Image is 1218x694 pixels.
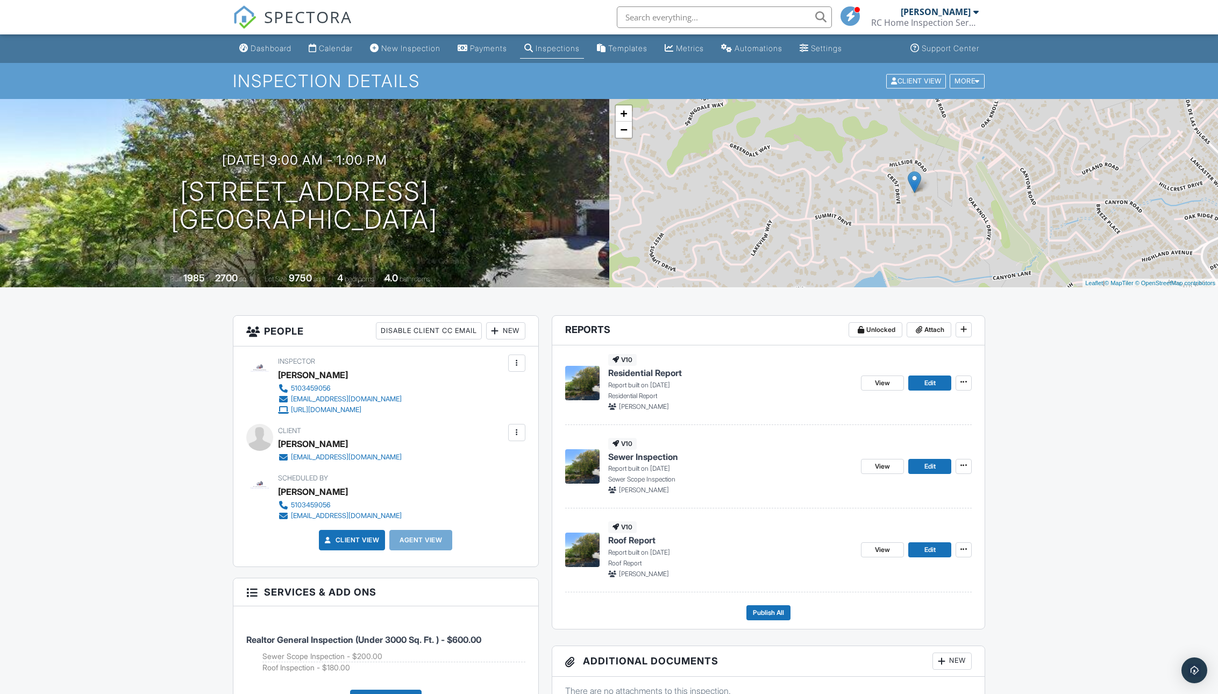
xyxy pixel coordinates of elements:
div: Dashboard [251,44,291,53]
a: Metrics [660,39,708,59]
a: Dashboard [235,39,296,59]
a: Payments [453,39,511,59]
a: © MapTiler [1105,280,1134,286]
div: Settings [811,44,842,53]
a: © OpenStreetMap contributors [1135,280,1215,286]
span: Realtor General Inspection (Under 3000 Sq. Ft. ) - $600.00 [246,634,481,645]
div: 9750 [289,272,312,284]
h3: People [233,316,538,346]
a: New Inspection [366,39,445,59]
a: Calendar [304,39,357,59]
div: [URL][DOMAIN_NAME] [291,406,361,414]
div: 4.0 [384,272,398,284]
h1: [STREET_ADDRESS] [GEOGRAPHIC_DATA] [171,178,438,235]
a: [EMAIL_ADDRESS][DOMAIN_NAME] [278,452,402,463]
div: 1985 [183,272,205,284]
span: sq. ft. [239,275,254,283]
a: Zoom in [616,105,632,122]
div: Templates [608,44,647,53]
span: Lot Size [265,275,287,283]
span: SPECTORA [264,5,352,28]
a: Leaflet [1085,280,1103,286]
div: [EMAIL_ADDRESS][DOMAIN_NAME] [291,395,402,403]
a: Automations (Basic) [717,39,787,59]
h1: Inspection Details [233,72,986,90]
div: More [950,74,985,88]
span: sq.ft. [314,275,327,283]
span: Inspector [278,357,315,365]
div: [PERSON_NAME] [278,436,348,452]
a: Client View [323,535,380,546]
div: New [486,322,525,339]
div: New Inspection [381,44,440,53]
a: 5103459056 [278,500,402,511]
a: Client View [885,76,949,84]
span: Scheduled By [278,474,328,482]
a: Templates [593,39,652,59]
div: Automations [735,44,782,53]
a: Inspections [520,39,584,59]
a: 5103459056 [278,383,402,394]
li: Add on: Sewer Scope Inspection [262,651,525,662]
li: Service: Realtor General Inspection (Under 3000 Sq. Ft. ) [246,614,525,682]
a: [URL][DOMAIN_NAME] [278,405,402,415]
span: Client [278,427,301,435]
span: bedrooms [345,275,374,283]
a: Support Center [906,39,984,59]
li: Add on: Roof Inspection [262,662,525,673]
div: Payments [470,44,507,53]
h3: Services & Add ons [233,578,538,606]
div: Open Intercom Messenger [1181,657,1207,683]
div: Support Center [922,44,979,53]
div: Inspections [536,44,580,53]
div: 2700 [215,272,238,284]
div: | [1082,279,1218,288]
a: Zoom out [616,122,632,138]
h3: [DATE] 9:00 am - 1:00 pm [222,153,387,167]
div: 5103459056 [291,384,331,393]
a: Settings [795,39,846,59]
a: [EMAIL_ADDRESS][DOMAIN_NAME] [278,394,402,405]
div: New [932,653,972,670]
div: Metrics [676,44,704,53]
span: Built [170,275,182,283]
div: [EMAIL_ADDRESS][DOMAIN_NAME] [291,453,402,462]
div: [PERSON_NAME] [901,6,971,17]
div: RC Home Inspection Services Inc. [871,17,979,28]
a: [EMAIL_ADDRESS][DOMAIN_NAME] [278,511,402,521]
div: 5103459056 [291,501,331,509]
div: Client View [886,74,946,88]
span: bathrooms [400,275,430,283]
div: 4 [337,272,343,284]
img: The Best Home Inspection Software - Spectora [233,5,257,29]
div: [PERSON_NAME] [278,367,348,383]
input: Search everything... [617,6,832,28]
div: [EMAIL_ADDRESS][DOMAIN_NAME] [291,512,402,520]
div: Calendar [319,44,353,53]
a: SPECTORA [233,15,352,37]
div: [PERSON_NAME] [278,484,348,500]
div: Disable Client CC Email [376,322,482,339]
h3: Additional Documents [552,646,985,677]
